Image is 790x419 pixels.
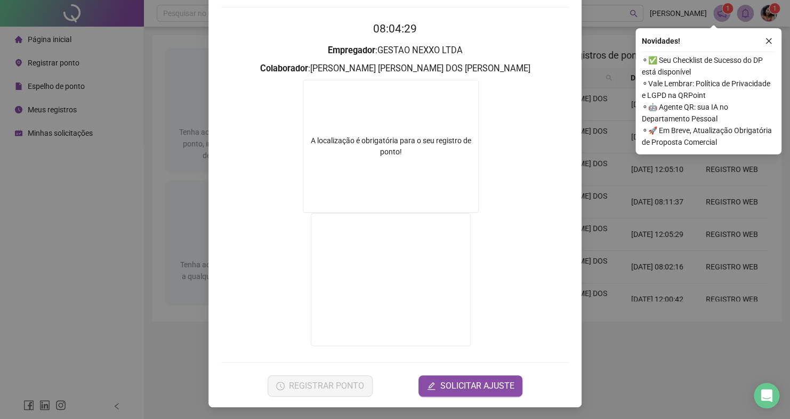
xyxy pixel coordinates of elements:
[221,44,569,57] h3: : GESTAO NEXXO LTDA
[268,375,373,397] button: REGISTRAR PONTO
[373,22,417,35] time: 08:04:29
[440,380,514,392] span: SOLICITAR AJUSTE
[642,125,775,148] span: ⚬ 🚀 Em Breve, Atualização Obrigatória de Proposta Comercial
[260,63,308,73] strong: Colaborador
[418,375,522,397] button: editSOLICITAR AJUSTE
[754,383,779,408] div: Open Intercom Messenger
[303,135,478,158] div: A localização é obrigatória para o seu registro de ponto!
[642,35,680,47] span: Novidades !
[642,78,775,101] span: ⚬ Vale Lembrar: Política de Privacidade e LGPD na QRPoint
[427,382,436,390] span: edit
[328,45,375,55] strong: Empregador
[765,37,772,45] span: close
[221,62,569,76] h3: : [PERSON_NAME] [PERSON_NAME] DOS [PERSON_NAME]
[642,101,775,125] span: ⚬ 🤖 Agente QR: sua IA no Departamento Pessoal
[642,54,775,78] span: ⚬ ✅ Seu Checklist de Sucesso do DP está disponível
